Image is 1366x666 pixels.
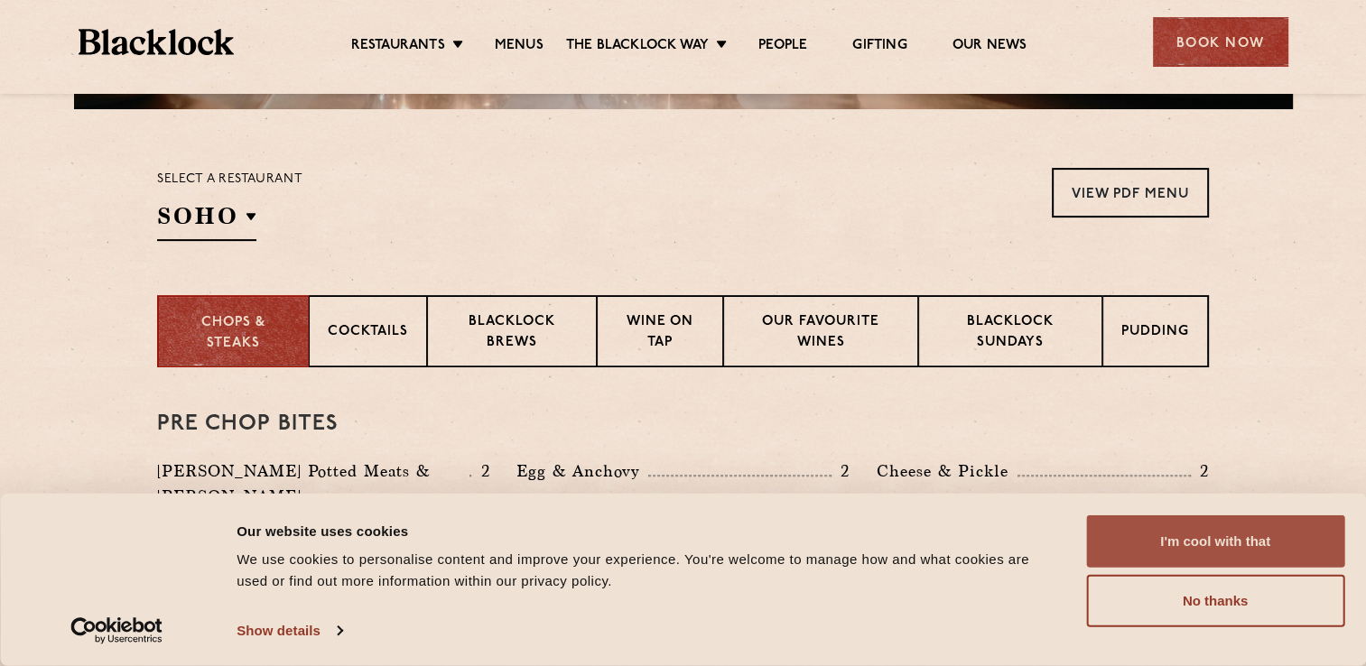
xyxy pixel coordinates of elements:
[516,458,648,484] p: Egg & Anchovy
[937,312,1083,355] p: Blacklock Sundays
[328,322,408,345] p: Cocktails
[79,29,235,55] img: BL_Textured_Logo-footer-cropped.svg
[1086,515,1344,568] button: I'm cool with that
[1191,459,1209,483] p: 2
[157,168,302,191] p: Select a restaurant
[177,313,290,354] p: Chops & Steaks
[758,37,807,57] a: People
[237,520,1045,541] div: Our website uses cookies
[157,200,256,241] h2: SOHO
[495,37,544,57] a: Menus
[1121,322,1189,345] p: Pudding
[471,459,489,483] p: 2
[742,312,898,355] p: Our favourite wines
[237,549,1045,592] div: We use cookies to personalise content and improve your experience. You're welcome to manage how a...
[237,617,341,644] a: Show details
[446,312,578,355] p: Blacklock Brews
[1086,575,1344,627] button: No thanks
[616,312,704,355] p: Wine on Tap
[877,458,1018,484] p: Cheese & Pickle
[157,458,469,509] p: [PERSON_NAME] Potted Meats & [PERSON_NAME]
[566,37,709,57] a: The Blacklock Way
[1153,17,1288,67] div: Book Now
[852,37,906,57] a: Gifting
[1052,168,1209,217] a: View PDF Menu
[832,459,850,483] p: 2
[351,37,445,57] a: Restaurants
[38,617,196,644] a: Usercentrics Cookiebot - opens in a new window
[952,37,1027,57] a: Our News
[157,412,1209,436] h3: Pre Chop Bites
